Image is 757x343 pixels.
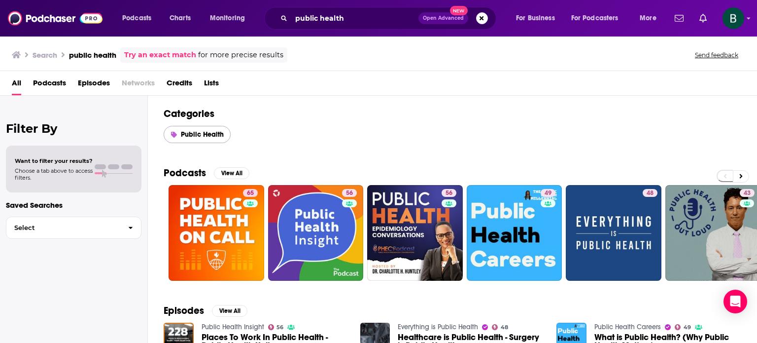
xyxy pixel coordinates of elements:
span: 48 [501,325,508,330]
button: View All [214,167,249,179]
a: 43 [740,189,755,197]
button: open menu [565,10,633,26]
h3: Search [33,50,57,60]
p: Saved Searches [6,200,141,210]
a: 56 [268,185,364,281]
a: Podcasts [33,75,66,95]
a: Show notifications dropdown [695,10,711,27]
span: For Podcasters [571,11,619,25]
span: Want to filter your results? [15,157,93,164]
input: Search podcasts, credits, & more... [291,10,418,26]
span: Charts [170,11,191,25]
span: Logged in as betsy46033 [723,7,744,29]
a: 48 [492,324,508,330]
span: 56 [276,325,283,330]
span: Open Advanced [423,16,464,21]
button: open menu [203,10,258,26]
button: Show profile menu [723,7,744,29]
h2: Podcasts [164,167,206,179]
a: Public Health [164,126,231,143]
a: Charts [163,10,197,26]
button: Open AdvancedNew [418,12,468,24]
span: for more precise results [198,49,283,61]
span: More [640,11,656,25]
img: User Profile [723,7,744,29]
span: 48 [647,189,654,198]
span: Select [6,225,120,231]
a: Public Health Insight [202,323,264,331]
span: Public Health [181,130,224,139]
a: 49 [675,324,691,330]
span: Podcasts [122,11,151,25]
span: Choose a tab above to access filters. [15,167,93,181]
span: New [450,6,468,15]
span: Networks [122,75,155,95]
span: 56 [346,189,353,198]
a: 49 [541,189,555,197]
a: Everything is Public Health [398,323,478,331]
a: 56 [342,189,357,197]
a: Try an exact match [124,49,196,61]
a: 56 [367,185,463,281]
h2: Episodes [164,305,204,317]
h3: public health [69,50,116,60]
a: 49 [467,185,562,281]
a: EpisodesView All [164,305,247,317]
h2: Categories [164,108,741,120]
a: Episodes [78,75,110,95]
span: 56 [446,189,452,198]
button: open menu [115,10,164,26]
a: 56 [442,189,456,197]
span: 43 [744,189,751,198]
span: 49 [545,189,551,198]
a: Credits [167,75,192,95]
a: PodcastsView All [164,167,249,179]
a: 65 [243,189,258,197]
a: All [12,75,21,95]
span: 49 [684,325,691,330]
button: View All [212,305,247,317]
button: open menu [633,10,669,26]
a: 56 [268,324,284,330]
a: 65 [169,185,264,281]
a: Lists [204,75,219,95]
a: 48 [643,189,657,197]
div: Search podcasts, credits, & more... [274,7,506,30]
span: 65 [247,189,254,198]
img: Podchaser - Follow, Share and Rate Podcasts [8,9,103,28]
span: For Business [516,11,555,25]
button: Select [6,217,141,239]
a: Public Health Careers [594,323,661,331]
div: Open Intercom Messenger [723,290,747,313]
button: Send feedback [692,51,741,59]
a: 48 [566,185,661,281]
button: open menu [509,10,567,26]
a: Show notifications dropdown [671,10,688,27]
span: Monitoring [210,11,245,25]
h2: Filter By [6,121,141,136]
